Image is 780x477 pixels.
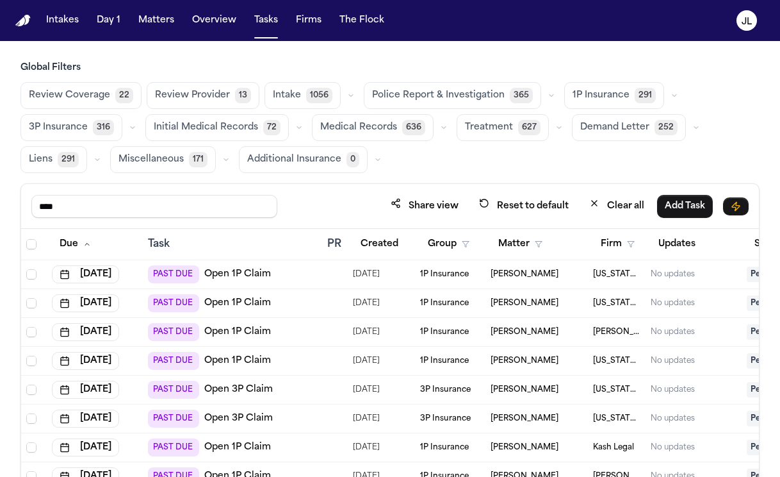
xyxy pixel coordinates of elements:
button: Overview [187,9,241,32]
span: 9/30/2025, 10:14:39 AM [353,352,380,370]
div: No updates [651,327,695,337]
button: [DATE] [52,381,119,399]
button: Created [353,233,406,256]
button: Liens291 [20,146,87,173]
span: Jaylen Roach [491,298,558,308]
a: Open 1P Claim [204,441,271,454]
button: Group [420,233,477,256]
span: Police Report & Investigation [372,89,505,102]
span: 627 [518,120,540,135]
a: Home [15,15,31,27]
a: Open 1P Claim [204,297,271,310]
div: No updates [651,269,695,280]
div: No updates [651,356,695,366]
span: Julianne Champman [491,385,558,395]
span: 0 [346,152,359,167]
span: 9/30/2025, 4:54:23 PM [353,439,380,456]
span: PAST DUE [148,265,199,283]
a: Open 1P Claim [204,326,271,339]
span: Medical Records [320,121,397,134]
span: Kash Legal [593,442,634,453]
button: Firms [291,9,327,32]
button: Intakes [41,9,84,32]
button: Add Task [657,195,713,218]
span: Romanow Law Group [593,327,640,337]
button: Updates [651,233,703,256]
span: 365 [510,88,533,103]
span: PAST DUE [148,410,199,428]
span: 291 [635,88,656,103]
span: Michigan Auto Law [593,385,640,395]
span: 10/3/2025, 11:32:46 AM [353,410,380,428]
button: [DATE] [52,265,119,283]
span: Select all [26,239,37,249]
button: Immediate Task [723,197,749,215]
div: No updates [651,442,695,453]
span: 22 [115,88,133,103]
span: Additional Insurance [247,153,341,166]
button: [DATE] [52,439,119,456]
button: Due [52,233,99,256]
span: 1P Insurance [420,442,469,453]
span: Victoriano Priego [491,442,558,453]
span: 9/30/2025, 12:40:22 AM [353,323,380,341]
button: Miscellaneous171 [110,146,216,173]
span: Select row [26,269,37,280]
button: Initial Medical Records72 [145,114,289,141]
span: 252 [654,120,678,135]
a: Open 3P Claim [204,412,273,425]
a: Open 3P Claim [204,383,273,396]
span: PAST DUE [148,352,199,370]
span: 1P Insurance [420,298,469,308]
button: Day 1 [92,9,126,32]
div: No updates [651,385,695,395]
span: Initial Medical Records [154,121,258,134]
button: Tasks [249,9,283,32]
span: Tyrone Armstrong [491,269,558,280]
span: Review Provider [155,89,230,102]
span: PAST DUE [148,439,199,456]
span: 1P Insurance [420,356,469,366]
button: [DATE] [52,294,119,312]
button: Clear all [581,194,652,218]
div: No updates [651,414,695,424]
span: Treatment [465,121,513,134]
button: Share view [383,194,466,218]
a: Open 1P Claim [204,355,271,367]
button: Matters [133,9,179,32]
span: 291 [58,152,79,167]
div: Task [148,237,317,252]
span: Michigan Auto Law [593,269,640,280]
button: Firm [593,233,642,256]
span: 72 [263,120,280,135]
span: 171 [189,152,207,167]
span: Select row [26,298,37,308]
span: 10/6/2025, 11:34:32 AM [353,265,380,283]
a: The Flock [334,9,389,32]
button: Intake1056 [264,82,341,109]
span: Review Coverage [29,89,110,102]
span: Intake [273,89,301,102]
span: 3P Insurance [420,414,471,424]
button: Additional Insurance0 [239,146,368,173]
span: PAST DUE [148,381,199,399]
button: 1P Insurance291 [564,82,664,109]
button: Review Provider13 [147,82,259,109]
span: Lueanne Fraser [491,327,558,337]
span: Michigan Auto Law [593,298,640,308]
span: Select row [26,385,37,395]
button: [DATE] [52,410,119,428]
button: Matter [491,233,550,256]
h3: Global Filters [20,62,760,74]
span: 1056 [306,88,332,103]
span: Select row [26,442,37,453]
span: 10/3/2025, 11:32:50 AM [353,381,380,399]
span: Julianne Champman [491,414,558,424]
span: Michigan Auto Law [593,414,640,424]
span: 10/2/2025, 10:49:06 AM [353,294,380,312]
